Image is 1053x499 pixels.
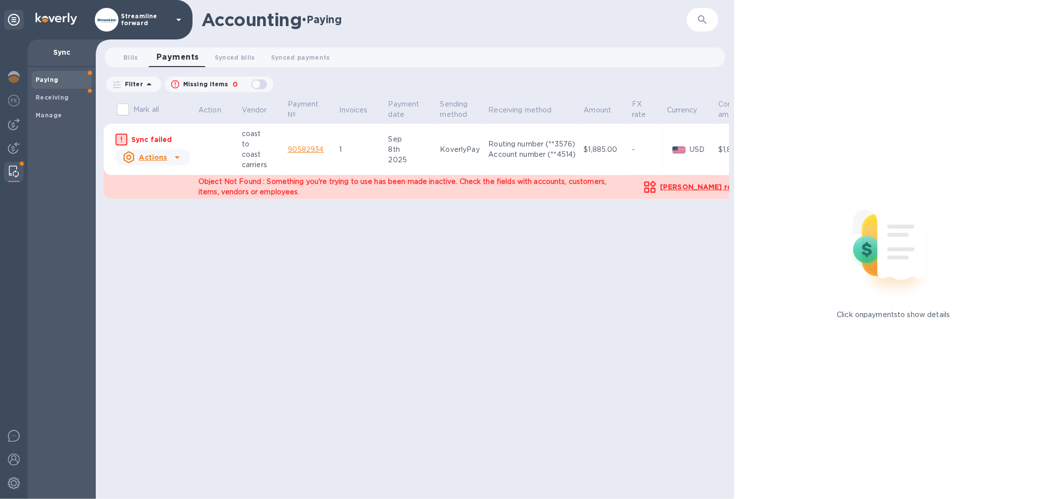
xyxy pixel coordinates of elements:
p: KoverlyPay [440,144,481,155]
div: to [242,139,280,149]
p: Click on payments to show details [837,310,950,320]
p: Vendor [242,105,267,115]
span: Payment № [288,99,332,120]
p: Invoices [340,105,368,115]
div: coast [242,129,280,139]
p: Payment № [288,99,319,120]
span: Currency [667,105,710,115]
p: Streamline forward [121,13,170,27]
p: Filter [121,80,143,88]
span: Payments [156,50,199,64]
div: 8th [389,144,432,155]
button: Missing items0 [165,76,273,92]
b: Paying [36,76,58,83]
p: 0 [233,79,238,90]
div: carriers [242,160,280,170]
div: coast [242,149,280,160]
span: Action [198,105,234,115]
span: Receiving method [488,105,564,115]
span: Vendor [242,105,280,115]
img: Foreign exchange [8,95,20,107]
span: [PERSON_NAME] resolved [660,183,756,191]
span: Amount [584,105,624,115]
p: Sending method [440,99,468,120]
p: Action [198,105,221,115]
p: Receiving method [488,105,551,115]
span: Sending method [440,99,481,120]
b: Receiving [36,94,69,101]
span: Synced bills [215,52,255,63]
div: Unpin categories [4,10,24,30]
h1: Accounting [201,9,302,30]
p: - [632,144,659,155]
span: Bills [123,52,138,63]
p: USD [690,144,704,155]
p: Amount [584,105,611,115]
span: Invoices [340,105,381,115]
p: Sync [36,47,88,57]
p: Sync failed [131,135,191,144]
p: Missing items [183,80,229,89]
span: FX rate [632,99,659,120]
p: Object Not Found : Something you're trying to use has been made inactive. Check the fields with a... [198,177,628,197]
span: Converted amount [718,99,768,120]
span: Synced payments [271,52,330,63]
u: Actions [139,153,167,161]
div: Routing number (**3576) [488,139,576,149]
p: Currency [667,105,698,115]
div: Sep [389,134,432,144]
p: Mark all [133,105,159,115]
div: Account number (**4514) [488,149,576,160]
h2: • Paying [302,13,342,26]
div: 2025 [389,155,432,165]
p: Payment date [389,99,420,120]
img: Logo [36,13,77,25]
p: 1 [340,144,381,155]
p: $1,885.00 [718,144,768,155]
p: $1,885.00 [584,144,624,155]
p: Converted amount [718,99,755,120]
b: Manage [36,111,62,119]
img: USD [672,146,686,153]
p: FX rate [632,99,646,120]
span: Payment date [389,99,432,120]
a: 90582934 [288,145,324,153]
